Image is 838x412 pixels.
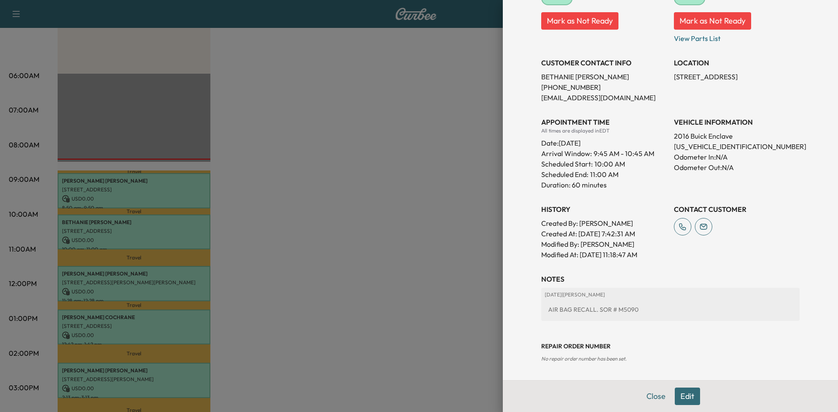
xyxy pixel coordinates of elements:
[674,131,800,141] p: 2016 Buick Enclave
[641,388,671,405] button: Close
[541,127,667,134] div: All times are displayed in EDT
[541,72,667,82] p: BETHANIE [PERSON_NAME]
[594,159,625,169] p: 10:00 AM
[674,162,800,173] p: Odometer Out: N/A
[541,239,667,249] p: Modified By : [PERSON_NAME]
[674,117,800,127] h3: VEHICLE INFORMATION
[541,82,667,92] p: [PHONE_NUMBER]
[541,12,618,30] button: Mark as Not Ready
[674,30,800,44] p: View Parts List
[674,58,800,68] h3: LOCATION
[541,159,593,169] p: Scheduled Start:
[541,342,800,351] h3: Repair Order number
[545,291,796,298] p: [DATE] | [PERSON_NAME]
[545,302,796,317] div: AIR BAG RECALL. SOR # M5090
[541,117,667,127] h3: APPOINTMENT TIME
[541,92,667,103] p: [EMAIL_ADDRESS][DOMAIN_NAME]
[594,148,654,159] span: 9:45 AM - 10:45 AM
[674,141,800,152] p: [US_VEHICLE_IDENTIFICATION_NUMBER]
[674,204,800,215] h3: CONTACT CUSTOMER
[541,249,667,260] p: Modified At : [DATE] 11:18:47 AM
[541,134,667,148] div: Date: [DATE]
[541,228,667,239] p: Created At : [DATE] 7:42:31 AM
[590,169,618,180] p: 11:00 AM
[541,169,588,180] p: Scheduled End:
[675,388,700,405] button: Edit
[541,58,667,68] h3: CUSTOMER CONTACT INFO
[674,152,800,162] p: Odometer In: N/A
[541,204,667,215] h3: History
[541,148,667,159] p: Arrival Window:
[674,12,751,30] button: Mark as Not Ready
[541,218,667,228] p: Created By : [PERSON_NAME]
[541,180,667,190] p: Duration: 60 minutes
[541,355,626,362] span: No repair order number has been set.
[674,72,800,82] p: [STREET_ADDRESS]
[541,274,800,284] h3: NOTES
